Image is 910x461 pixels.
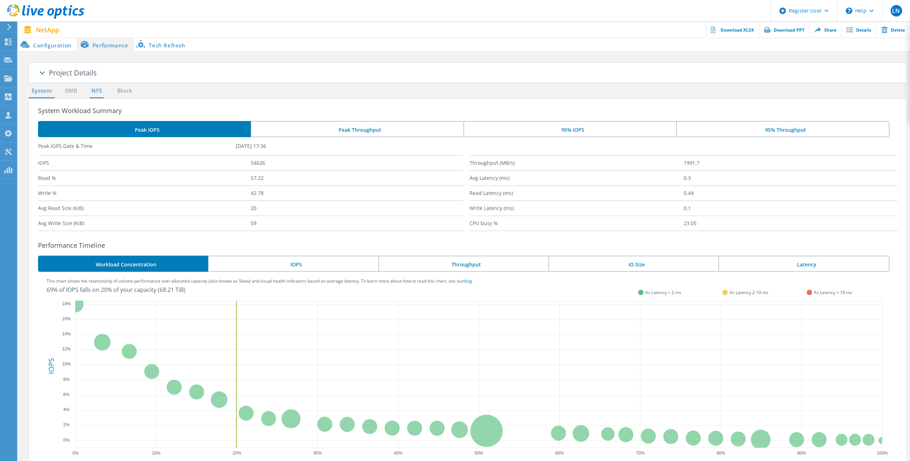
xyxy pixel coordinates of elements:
label: 23.05 [684,216,898,230]
span: Project Details [49,68,97,78]
text: 2% [63,422,70,427]
li: Throughput [378,256,548,272]
a: Download PPT [759,22,810,38]
span: blog [463,278,472,284]
label: 57.22 [251,171,463,185]
li: 95% Throughput [676,121,890,137]
span: NetApp [36,27,59,33]
text: 16% [62,316,71,321]
li: Latency [718,256,889,272]
text: 50% [475,451,483,456]
label: Read Latency (ms) [470,186,684,200]
label: Avg Read Size (KiB) [38,201,251,215]
label: Avg Write Size (KiB) [38,216,251,230]
label: 1991.7 [684,156,898,170]
label: IOPS [38,156,251,170]
a: Download XLSX [706,22,759,38]
text: 0% [72,451,79,456]
text: 4% [63,407,70,412]
text: 30% [313,451,322,456]
label: 20 [251,201,463,215]
label: [DATE] 17:36 [236,143,433,150]
label: CPU busy % [470,216,684,230]
a: Share [810,22,841,38]
label: This chart shows the relationship of volume performance over allocated capacity (also known as Sk... [47,279,473,283]
label: 0.44 [684,186,898,200]
label: Av Latency 2-10 ms [730,289,768,295]
li: Workload Concentration [38,256,208,272]
li: Peak Throughput [251,121,463,137]
label: 0.3 [684,171,898,185]
a: System [29,87,55,96]
a: Delete [876,22,910,38]
li: IOPS [208,256,378,272]
a: SMB [63,87,79,96]
text: 14% [62,331,71,336]
h3: System Workload Summary [38,106,907,116]
li: 95% IOPS [463,121,676,137]
label: Peak IOPS Date & Time [38,143,236,150]
label: 0.1 [684,201,898,215]
li: IO Size [548,256,718,272]
label: Write Latency (ms) [470,201,684,215]
h3: Performance Timeline [38,240,907,250]
text: 20% [232,451,241,456]
a: NFS [90,87,104,96]
a: Live Optics Dashboard [7,15,84,20]
a: Details [841,22,876,38]
text: 18% [62,301,71,306]
text: IOPS [46,358,56,374]
li: Peak IOPS [38,121,251,137]
text: 12% [62,346,71,351]
label: Throughput (MB/s) [470,156,684,170]
label: 54626 [251,156,463,170]
text: 0% [63,438,70,443]
text: 8% [63,377,70,382]
text: 80% [717,451,725,456]
label: Write % [38,186,251,200]
text: 10% [62,362,71,367]
text: 10% [152,451,160,456]
label: Av Latency > 10 ms [814,289,852,295]
text: 70% [636,451,645,456]
label: Avg Latency (ms) [470,171,684,185]
svg: \n [846,8,852,14]
text: 100% [877,451,888,456]
span: LN [892,8,900,14]
label: Av Latency < 2 ms [645,289,681,295]
a: Block [115,87,135,96]
text: 6% [63,392,70,397]
label: 42.78 [251,186,463,200]
text: 60% [555,451,564,456]
label: 59 [251,216,463,230]
text: 90% [797,451,806,456]
label: 69% of IOPS falls on 20% of your capacity (68.21 TiB) [47,286,185,294]
text: 40% [394,451,402,456]
label: Read % [38,171,251,185]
